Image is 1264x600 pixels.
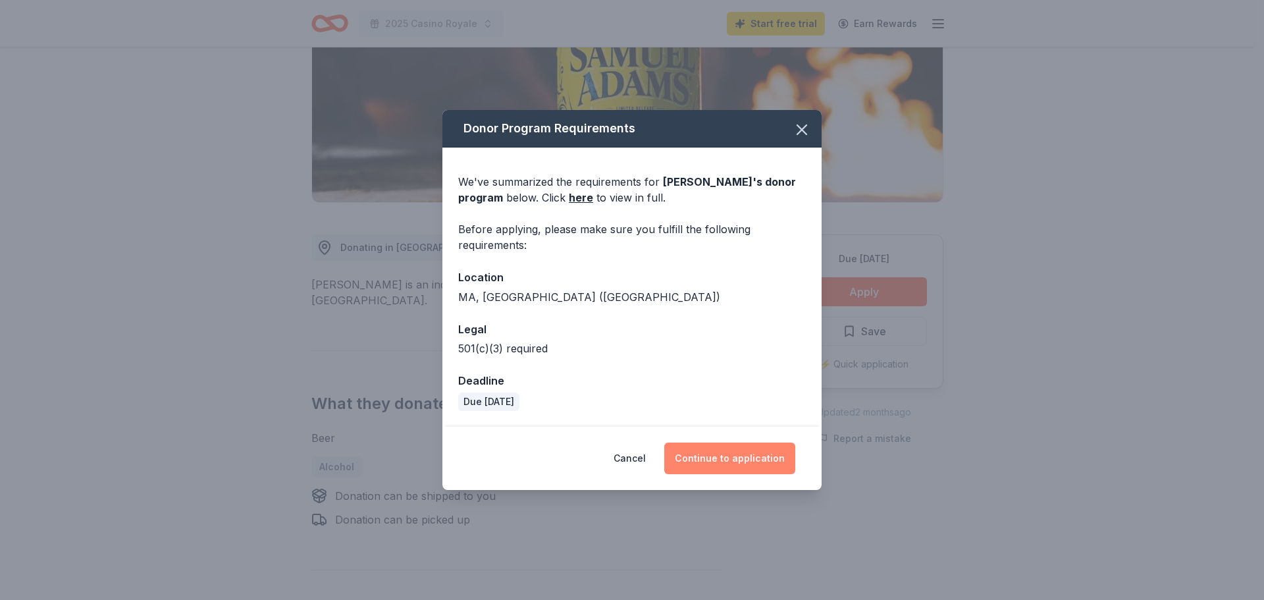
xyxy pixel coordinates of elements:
[614,443,646,474] button: Cancel
[458,393,519,411] div: Due [DATE]
[458,321,806,338] div: Legal
[458,289,806,305] div: MA, [GEOGRAPHIC_DATA] ([GEOGRAPHIC_DATA])
[569,190,593,205] a: here
[458,221,806,253] div: Before applying, please make sure you fulfill the following requirements:
[458,372,806,389] div: Deadline
[442,110,822,148] div: Donor Program Requirements
[458,174,806,205] div: We've summarized the requirements for below. Click to view in full.
[458,269,806,286] div: Location
[664,443,795,474] button: Continue to application
[458,341,806,356] div: 501(c)(3) required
